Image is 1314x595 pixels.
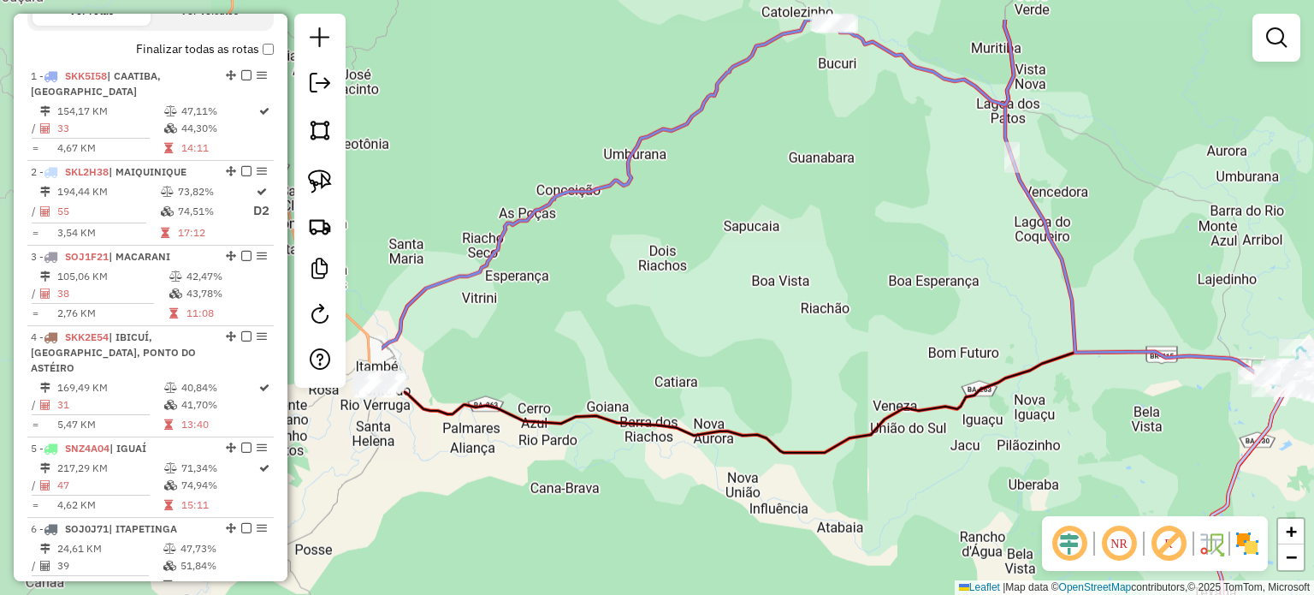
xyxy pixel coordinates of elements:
i: Total de Atividades [40,561,50,571]
td: 4,67 KM [56,140,163,157]
span: 6 - [31,522,177,535]
td: 43,78% [186,285,267,302]
i: % de utilização da cubagem [169,289,182,299]
span: 5 - [31,442,146,455]
span: 1 - [31,69,161,98]
em: Opções [257,166,267,176]
i: Rota otimizada [259,106,269,116]
div: Map data © contributors,© 2025 TomTom, Microsoft [955,580,1314,595]
a: Leaflet [959,581,1000,593]
td: 217,29 KM [56,460,163,477]
td: / [31,396,39,414]
label: Finalizar todas as rotas [136,40,274,58]
i: Total de Atividades [40,123,50,134]
em: Finalizar rota [241,166,252,176]
i: Rota otimizada [259,383,269,393]
td: 3,54 KM [56,224,160,241]
em: Finalizar rota [241,443,252,453]
td: 17:12 [177,224,252,241]
em: Finalizar rota [241,70,252,80]
i: Tempo total em rota [164,419,173,430]
i: Total de Atividades [40,289,50,299]
i: Tempo total em rota [169,308,178,318]
img: Selecionar atividades - laço [308,170,332,193]
span: | IBICUÍ, [GEOGRAPHIC_DATA], PONTO DO ASTÉIRO [31,330,196,374]
i: Total de Atividades [40,480,50,491]
input: Finalizar todas as rotas [263,44,274,55]
td: 47,73% [180,540,266,557]
i: Rota otimizada [257,187,267,197]
td: 41,70% [181,396,257,414]
td: 74,51% [177,200,252,222]
td: 33 [56,120,163,137]
td: 39 [56,557,163,574]
td: 40,84% [181,379,257,396]
td: 73,82% [177,183,252,200]
img: Criar rota [308,214,332,238]
a: Exportar sessão [303,66,337,104]
a: Reroteirizar Sessão [303,297,337,336]
span: 2 - [31,165,186,178]
img: Exibir/Ocultar setores [1234,530,1261,557]
em: Alterar sequência das rotas [226,331,236,342]
a: Exibir filtros [1259,21,1293,55]
span: − [1286,546,1297,568]
span: 4 - [31,330,196,374]
i: Distância Total [40,106,50,116]
td: = [31,224,39,241]
i: Distância Total [40,544,50,554]
i: Tempo total em rota [161,228,169,238]
td: / [31,477,39,494]
td: 105,06 KM [56,268,169,285]
td: 5,47 KM [56,416,163,433]
span: | MACARANI [109,250,170,263]
td: 154,17 KM [56,103,163,120]
td: 51,84% [180,557,266,574]
i: Tempo total em rota [164,143,173,153]
span: SKK2E54 [65,330,109,343]
span: | MAIQUINIQUE [109,165,186,178]
td: 4,62 KM [56,497,163,514]
span: Ocultar deslocamento [1049,523,1090,564]
td: 11:08 [186,305,267,322]
i: Distância Total [40,187,50,197]
i: % de utilização da cubagem [161,206,174,217]
td: 47 [56,477,163,494]
i: % de utilização do peso [164,383,177,393]
span: SOJ0J71 [65,522,109,535]
i: % de utilização da cubagem [164,480,177,491]
i: % de utilização do peso [169,271,182,282]
img: Fluxo de ruas [1198,530,1225,557]
span: SKL2H38 [65,165,109,178]
span: SNZ4A04 [65,442,109,455]
em: Alterar sequência das rotas [226,523,236,533]
a: Nova sessão e pesquisa [303,21,337,59]
i: % de utilização do peso [161,187,174,197]
td: 55 [56,200,160,222]
span: Exibir rótulo [1148,523,1189,564]
td: 15:11 [181,497,257,514]
span: + [1286,521,1297,542]
em: Finalizar rota [241,331,252,342]
i: Tempo total em rota [164,500,173,510]
td: 42,47% [186,268,267,285]
td: 09:16 [180,577,266,594]
span: | [1003,581,1005,593]
a: Zoom in [1278,519,1304,544]
i: % de utilização da cubagem [163,561,176,571]
td: 14:11 [181,140,257,157]
td: 24,61 KM [56,540,163,557]
img: Selecionar atividades - polígono [308,118,332,142]
em: Opções [257,70,267,80]
span: | IGUAÍ [109,442,146,455]
i: Total de Atividades [40,206,50,217]
td: = [31,305,39,322]
td: 0,63 KM [56,577,163,594]
td: 44,30% [181,120,257,137]
td: 38 [56,285,169,302]
span: SKK5I58 [65,69,107,82]
em: Alterar sequência das rotas [226,166,236,176]
i: % de utilização da cubagem [164,123,177,134]
i: Tempo total em rota [163,580,172,591]
td: = [31,497,39,514]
